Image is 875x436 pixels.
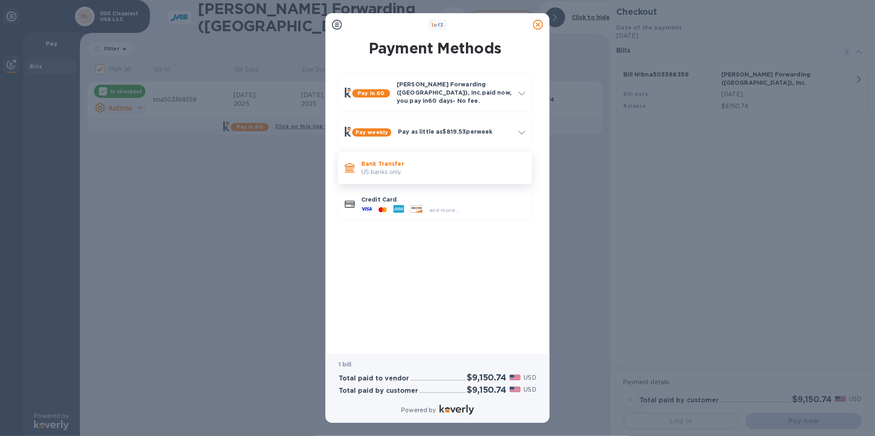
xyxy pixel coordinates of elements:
b: Pay weekly [356,129,388,135]
h2: $9,150.74 [467,385,506,395]
p: USD [524,373,536,382]
img: USD [510,375,521,380]
p: USD [524,385,536,394]
p: [PERSON_NAME] Forwarding ([GEOGRAPHIC_DATA]), Inc. paid now, you pay in 60 days - No fee. [397,80,512,105]
b: of 3 [431,22,444,28]
b: 1 bill [339,361,352,368]
span: and more... [429,207,459,213]
p: Credit Card [361,195,525,204]
h3: Total paid to vendor [339,375,409,383]
h1: Payment Methods [336,39,534,57]
span: 1 [431,22,433,28]
p: US banks only. [361,168,525,176]
p: Pay as little as $819.53 per week [398,128,512,136]
b: Pay in 60 [358,90,384,96]
img: Logo [440,405,474,415]
h2: $9,150.74 [467,372,506,383]
img: USD [510,387,521,392]
h3: Total paid by customer [339,387,418,395]
p: Bank Transfer [361,160,525,168]
p: Powered by [401,406,436,415]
